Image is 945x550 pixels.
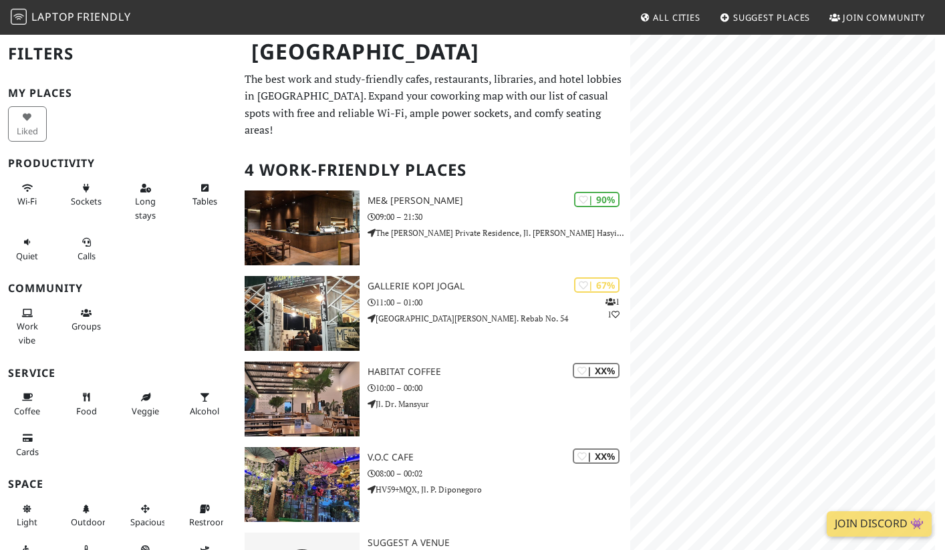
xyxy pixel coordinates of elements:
span: Spacious [130,516,166,528]
h3: Gallerie Kopi Jogal [368,281,630,292]
button: Groups [67,302,106,337]
span: Laptop [31,9,75,24]
button: Restroom [185,498,224,533]
h2: Filters [8,33,229,74]
h1: [GEOGRAPHIC_DATA] [241,33,628,70]
button: Light [8,498,47,533]
p: Jl. Dr. Mansyur [368,398,630,410]
img: Gallerie Kopi Jogal [245,276,360,351]
button: Quiet [8,231,47,267]
button: Tables [185,177,224,213]
button: Long stays [126,177,165,226]
h2: 4 Work-Friendly Places [245,150,622,190]
a: Habitat Coffee | XX% Habitat Coffee 10:00 – 00:00 Jl. Dr. Mansyur [237,362,630,436]
span: Outdoor area [71,516,106,528]
div: | 90% [574,192,620,207]
p: 1 1 [605,295,620,321]
span: Natural light [17,516,37,528]
button: Cards [8,427,47,462]
a: me& Wahid | 90% me& [PERSON_NAME] 09:00 – 21:30 The [PERSON_NAME] Private Residence, Jl. [PERSON_... [237,190,630,265]
span: Work-friendly tables [192,195,217,207]
a: Gallerie Kopi Jogal | 67% 11 Gallerie Kopi Jogal 11:00 – 01:00 [GEOGRAPHIC_DATA][PERSON_NAME]. Re... [237,276,630,351]
span: Restroom [189,516,229,528]
h3: Space [8,478,229,491]
span: Join Community [843,11,925,23]
img: me& Wahid [245,190,360,265]
span: Quiet [16,250,38,262]
button: Calls [67,231,106,267]
span: Power sockets [71,195,102,207]
p: The best work and study-friendly cafes, restaurants, libraries, and hotel lobbies in [GEOGRAPHIC_... [245,71,622,139]
span: People working [17,320,38,346]
button: Veggie [126,386,165,422]
div: | 67% [574,277,620,293]
button: Alcohol [185,386,224,422]
span: Stable Wi-Fi [17,195,37,207]
p: 09:00 – 21:30 [368,211,630,223]
h3: Productivity [8,157,229,170]
p: HV59+MQX, Jl. P. Diponegoro [368,483,630,496]
span: Suggest Places [733,11,811,23]
p: [GEOGRAPHIC_DATA][PERSON_NAME]. Rebab No. 54 [368,312,630,325]
h3: Service [8,367,229,380]
span: Friendly [77,9,130,24]
div: | XX% [573,448,620,464]
button: Outdoor [67,498,106,533]
button: Spacious [126,498,165,533]
p: 08:00 – 00:02 [368,467,630,480]
button: Food [67,386,106,422]
a: LaptopFriendly LaptopFriendly [11,6,131,29]
img: LaptopFriendly [11,9,27,25]
button: Coffee [8,386,47,422]
h3: me& [PERSON_NAME] [368,195,630,207]
h3: Community [8,282,229,295]
img: V.O.C Cafe [245,447,360,522]
a: V.O.C Cafe | XX% V.O.C Cafe 08:00 – 00:02 HV59+MQX, Jl. P. Diponegoro [237,447,630,522]
p: 11:00 – 01:00 [368,296,630,309]
button: Work vibe [8,302,47,351]
h3: Habitat Coffee [368,366,630,378]
p: The [PERSON_NAME] Private Residence, Jl. [PERSON_NAME] Hasyim No. 18 [368,227,630,239]
h3: Suggest a Venue [368,537,630,549]
span: Coffee [14,405,40,417]
a: Join Discord 👾 [827,511,932,537]
div: | XX% [573,363,620,378]
span: Alcohol [190,405,219,417]
span: Credit cards [16,446,39,458]
p: 10:00 – 00:00 [368,382,630,394]
span: Food [76,405,97,417]
a: Suggest Places [714,5,816,29]
span: Group tables [72,320,101,332]
span: All Cities [653,11,700,23]
a: All Cities [634,5,706,29]
button: Sockets [67,177,106,213]
span: Video/audio calls [78,250,96,262]
span: Veggie [132,405,159,417]
h3: My Places [8,87,229,100]
a: Join Community [824,5,930,29]
button: Wi-Fi [8,177,47,213]
img: Habitat Coffee [245,362,360,436]
span: Long stays [135,195,156,221]
h3: V.O.C Cafe [368,452,630,463]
